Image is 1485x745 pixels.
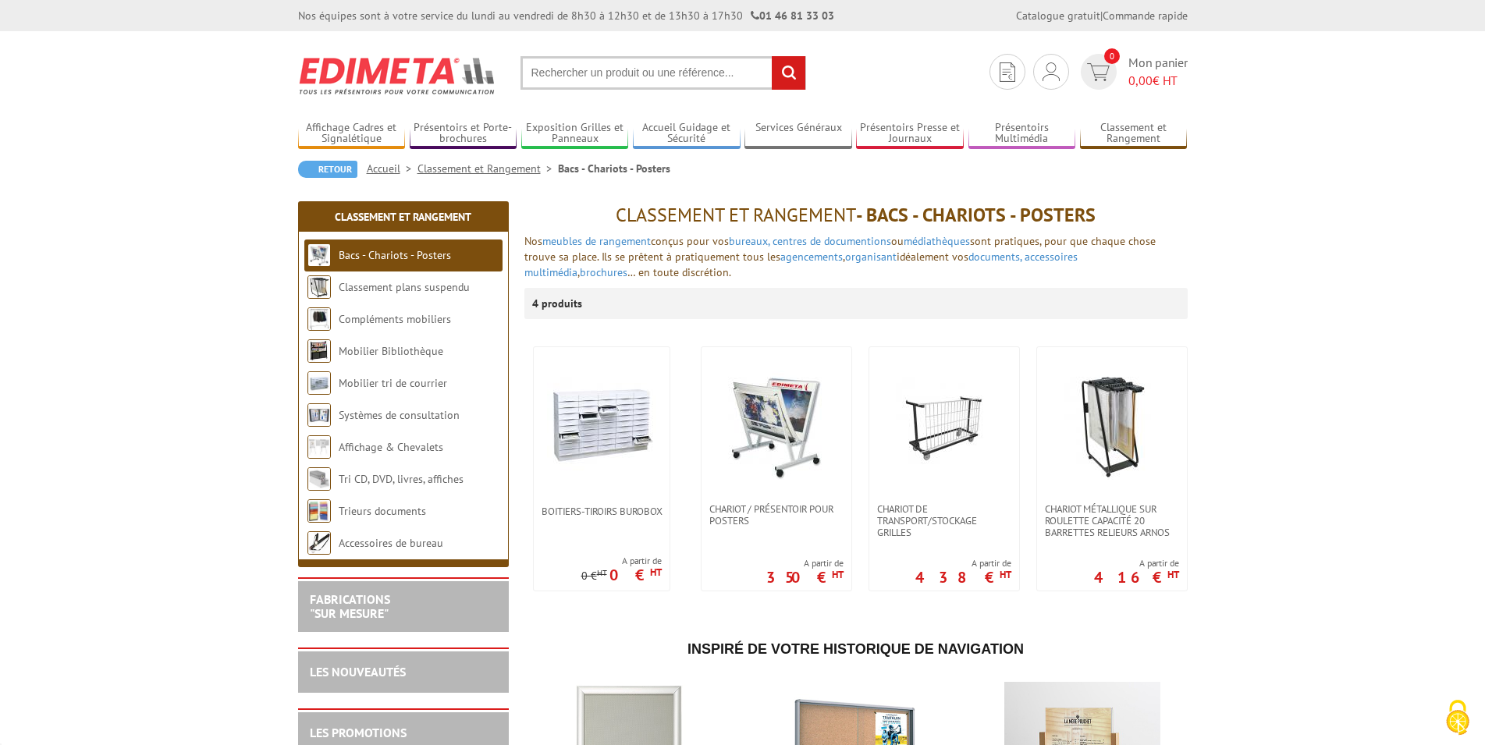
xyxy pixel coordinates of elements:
[339,408,460,422] a: Systèmes de consultation
[339,280,470,294] a: Classement plans suspendu
[558,161,670,176] li: Bacs - Chariots - Posters
[650,566,662,579] sup: HT
[367,161,417,176] a: Accueil
[307,499,331,523] img: Trieurs documents
[1080,121,1188,147] a: Classement et Rangement
[616,203,856,227] span: Classement et Rangement
[417,161,558,176] a: Classement et Rangement
[1037,503,1187,538] a: Chariot métallique sur roulette capacité 20 barrettes relieurs ARNOS
[339,536,443,550] a: Accessoires de bureau
[298,161,357,178] a: Retour
[1128,72,1188,90] span: € HT
[709,503,844,527] span: Chariot / Présentoir pour posters
[339,248,451,262] a: Bacs - Chariots - Posters
[890,371,999,480] img: Chariot de transport/stockage Grilles
[1167,568,1179,581] sup: HT
[633,121,741,147] a: Accueil Guidage et Sécurité
[310,664,406,679] a: LES NOUVEAUTÉS
[904,234,970,248] a: médiathèques
[580,265,627,279] a: brochures
[1128,54,1188,90] span: Mon panier
[524,205,1188,225] h1: - Bacs - Chariots - Posters
[339,472,464,486] a: Tri CD, DVD, livres, affiches
[307,339,331,363] img: Mobilier Bibliothèque
[524,250,1078,279] a: accessoires multimédia
[1000,62,1015,82] img: devis rapide
[766,573,844,582] p: 350 €
[766,557,844,569] span: A partir de
[1094,557,1179,569] span: A partir de
[307,435,331,459] img: Affichage & Chevalets
[335,210,471,224] a: Classement et Rangement
[915,557,1011,569] span: A partir de
[307,531,331,555] img: Accessoires de bureau
[307,307,331,331] img: Compléments mobiliers
[298,47,497,105] img: Edimeta
[339,440,443,454] a: Affichage & Chevalets
[1057,371,1167,480] img: Chariot métallique sur roulette capacité 20 barrettes relieurs ARNOS
[915,573,1011,582] p: 438 €
[832,568,844,581] sup: HT
[1430,692,1485,745] button: Cookies (fenêtre modale)
[968,250,1021,264] a: documents,
[609,570,662,580] p: 0 €
[772,56,805,90] input: rechercher
[1438,698,1477,737] img: Cookies (fenêtre modale)
[845,250,897,264] a: organisant
[339,504,426,518] a: Trieurs documents
[729,234,769,248] a: bureaux,
[687,641,1024,657] span: Inspiré de votre historique de navigation
[542,506,662,517] span: Boitiers-tiroirs Burobox
[780,250,843,264] a: agencements
[307,275,331,299] img: Classement plans suspendu
[410,121,517,147] a: Présentoirs et Porte-brochures
[339,376,447,390] a: Mobilier tri de courrier
[751,9,834,23] strong: 01 46 81 33 03
[1103,9,1188,23] a: Commande rapide
[744,121,852,147] a: Services Généraux
[581,555,662,567] span: A partir de
[298,121,406,147] a: Affichage Cadres et Signalétique
[534,506,670,517] a: Boitiers-tiroirs Burobox
[307,371,331,395] img: Mobilier tri de courrier
[1087,63,1110,81] img: devis rapide
[339,312,451,326] a: Compléments mobiliers
[310,725,407,740] a: LES PROMOTIONS
[547,371,656,480] img: Boitiers-tiroirs Burobox
[968,121,1076,147] a: Présentoirs Multimédia
[869,503,1019,538] a: Chariot de transport/stockage Grilles
[521,121,629,147] a: Exposition Grilles et Panneaux
[542,234,651,248] a: meubles de rangement
[339,344,443,358] a: Mobilier Bibliothèque
[1043,62,1060,81] img: devis rapide
[1016,9,1100,23] a: Catalogue gratuit
[1016,8,1188,23] div: |
[877,503,1011,538] span: Chariot de transport/stockage Grilles
[1045,503,1179,538] span: Chariot métallique sur roulette capacité 20 barrettes relieurs ARNOS
[597,567,607,578] sup: HT
[581,570,607,582] p: 0 €
[1104,48,1120,64] span: 0
[702,503,851,527] a: Chariot / Présentoir pour posters
[1077,54,1188,90] a: devis rapide 0 Mon panier 0,00€ HT
[307,467,331,491] img: Tri CD, DVD, livres, affiches
[856,121,964,147] a: Présentoirs Presse et Journaux
[310,591,390,621] a: FABRICATIONS"Sur Mesure"
[722,371,831,480] img: Chariot / Présentoir pour posters
[307,243,331,267] img: Bacs - Chariots - Posters
[298,8,834,23] div: Nos équipes sont à votre service du lundi au vendredi de 8h30 à 12h30 et de 13h30 à 17h30
[520,56,806,90] input: Rechercher un produit ou une référence...
[1094,573,1179,582] p: 416 €
[1000,568,1011,581] sup: HT
[532,288,591,319] p: 4 produits
[307,403,331,427] img: Systèmes de consultation
[1128,73,1153,88] span: 0,00
[524,234,1156,279] font: Nos conçus pour vos ou sont pratiques, pour que chaque chose trouve sa place. Ils se prêtent à pr...
[773,234,891,248] a: centres de documentions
